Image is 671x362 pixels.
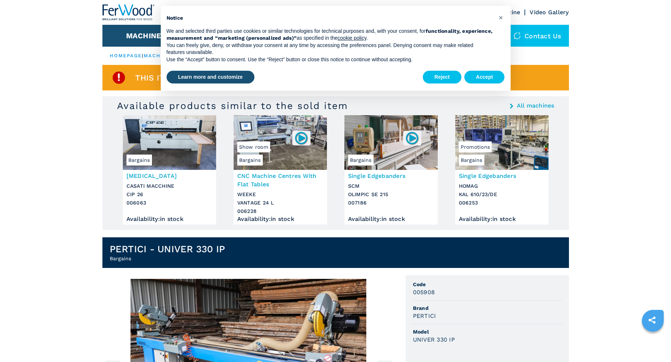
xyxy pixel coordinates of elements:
[126,182,212,207] h3: CASATI MACCHINE CIP 26 006063
[455,115,549,170] img: Single Edgebanders HOMAG KAL 610/23/DE
[117,100,348,112] h3: Available products similar to the sold item
[167,56,493,63] p: Use the “Accept” button to consent. Use the “Reject” button or close this notice to continue with...
[413,288,435,296] h3: 005908
[135,74,251,82] span: This item is already sold
[126,155,152,166] span: Bargains
[237,190,323,215] h3: WEEKE VANTAGE 24 L 006228
[142,53,143,58] span: |
[237,141,270,152] span: Show room
[167,28,493,42] p: We and selected third parties use cookies or similar technologies for technical purposes and, wit...
[234,115,327,225] a: CNC Machine Centres With Flat Tables WEEKE VANTAGE 24 LBargainsShow room006228CNC Machine Centres...
[167,42,493,56] p: You can freely give, deny, or withdraw your consent at any time by accessing the preferences pane...
[237,217,323,221] div: Availability : in stock
[459,155,484,166] span: Bargains
[123,115,216,225] a: Guillotine CASATI MACCHINE CIP 26Bargains[MEDICAL_DATA]CASATI MACCHINECIP 26006063Availability:in...
[126,172,212,180] h3: [MEDICAL_DATA]
[237,155,263,166] span: Bargains
[643,311,661,329] a: sharethis
[110,53,142,58] a: HOMEPAGE
[459,182,545,207] h3: HOMAG KAL 610/23/DE 006253
[459,172,545,180] h3: Single Edgebanders
[459,141,492,152] span: Promotions
[167,15,493,22] h2: Notice
[126,217,212,221] div: Availability : in stock
[514,32,521,39] img: Contact us
[459,217,545,221] div: Availability : in stock
[506,25,569,47] div: Contact us
[110,255,225,262] h2: Bargains
[413,312,436,320] h3: PERTICI
[423,71,461,84] button: Reject
[110,243,225,255] h1: PERTICI - UNIVER 330 IP
[517,103,554,109] a: All machines
[234,115,327,170] img: CNC Machine Centres With Flat Tables WEEKE VANTAGE 24 L
[499,13,503,22] span: ×
[112,70,126,85] img: SoldProduct
[123,115,216,170] img: Guillotine CASATI MACCHINE CIP 26
[455,115,549,225] a: Single Edgebanders HOMAG KAL 610/23/DEBargainsPromotionsSingle EdgebandersHOMAGKAL 610/23/DE00625...
[237,172,323,188] h3: CNC Machine Centres With Flat Tables
[144,53,175,58] a: machines
[640,329,666,357] iframe: Chat
[464,71,505,84] button: Accept
[495,12,507,23] button: Close this notice
[126,31,166,40] button: Machines
[344,115,438,170] img: Single Edgebanders SCM OLIMPIC SE 215
[348,182,434,207] h3: SCM OLIMPIC SE 215 007186
[413,281,562,288] span: Code
[348,155,374,166] span: Bargains
[413,304,562,312] span: Brand
[348,217,434,221] div: Availability : in stock
[413,328,562,335] span: Model
[167,28,493,41] strong: functionality, experience, measurement and “marketing (personalized ads)”
[405,131,419,145] img: 007186
[344,115,438,225] a: Single Edgebanders SCM OLIMPIC SE 215Bargains007186Single EdgebandersSCMOLIMPIC SE 215007186Avail...
[530,9,569,16] a: Video Gallery
[348,172,434,180] h3: Single Edgebanders
[413,335,455,344] h3: UNIVER 330 IP
[294,131,308,145] img: 006228
[167,71,254,84] button: Learn more and customize
[338,35,366,41] a: cookie policy
[102,4,155,20] img: Ferwood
